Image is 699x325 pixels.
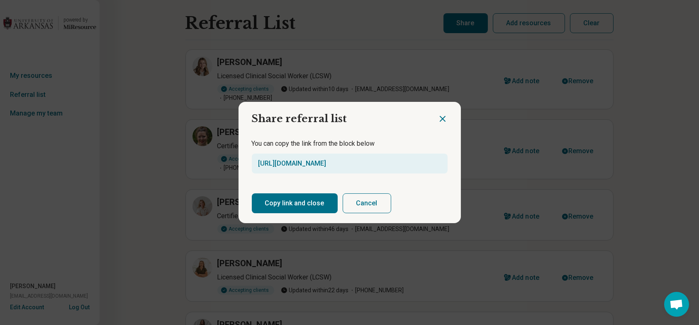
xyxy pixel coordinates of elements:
a: [URL][DOMAIN_NAME] [258,159,326,167]
p: You can copy the link from the block below [252,139,448,149]
h2: Share referral list [239,102,438,129]
button: Cancel [343,193,391,213]
button: Copy link and close [252,193,338,213]
button: Close dialog [438,114,448,124]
